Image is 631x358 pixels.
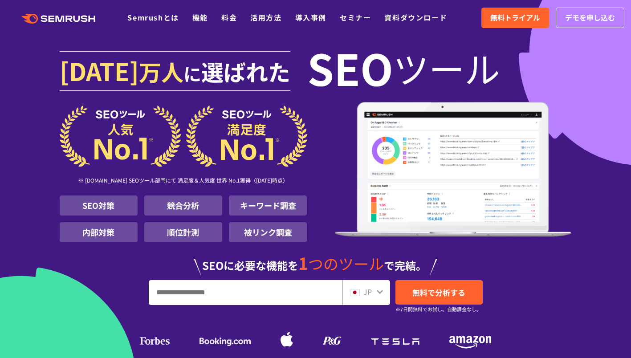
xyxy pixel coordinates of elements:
[384,12,447,23] a: 資料ダウンロード
[139,55,183,87] span: 万人
[250,12,281,23] a: 活用方法
[60,222,138,242] li: 内部対策
[127,12,179,23] a: Semrushとは
[201,55,290,87] span: 選ばれた
[192,12,208,23] a: 機能
[144,222,222,242] li: 順位計測
[308,252,384,274] span: つのツール
[395,280,483,305] a: 無料で分析する
[565,12,615,24] span: デモを申し込む
[144,195,222,216] li: 競合分析
[340,12,371,23] a: セミナー
[490,12,540,24] span: 無料トライアル
[556,8,624,28] a: デモを申し込む
[384,257,427,273] span: で完結。
[412,287,465,298] span: 無料で分析する
[363,286,372,297] span: JP
[149,281,342,305] input: URL、キーワードを入力してください
[60,195,138,216] li: SEO対策
[229,222,307,242] li: 被リンク調査
[393,50,500,85] span: ツール
[307,50,393,85] span: SEO
[60,246,572,275] div: SEOに必要な機能を
[298,251,308,275] span: 1
[395,305,481,313] small: ※7日間無料でお試し。自動課金なし。
[183,61,201,86] span: に
[229,195,307,216] li: キーワード調査
[221,12,237,23] a: 料金
[60,53,139,88] span: [DATE]
[481,8,549,28] a: 無料トライアル
[295,12,326,23] a: 導入事例
[60,167,307,195] div: ※ [DOMAIN_NAME] SEOツール部門にて 満足度＆人気度 世界 No.1獲得（[DATE]時点）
